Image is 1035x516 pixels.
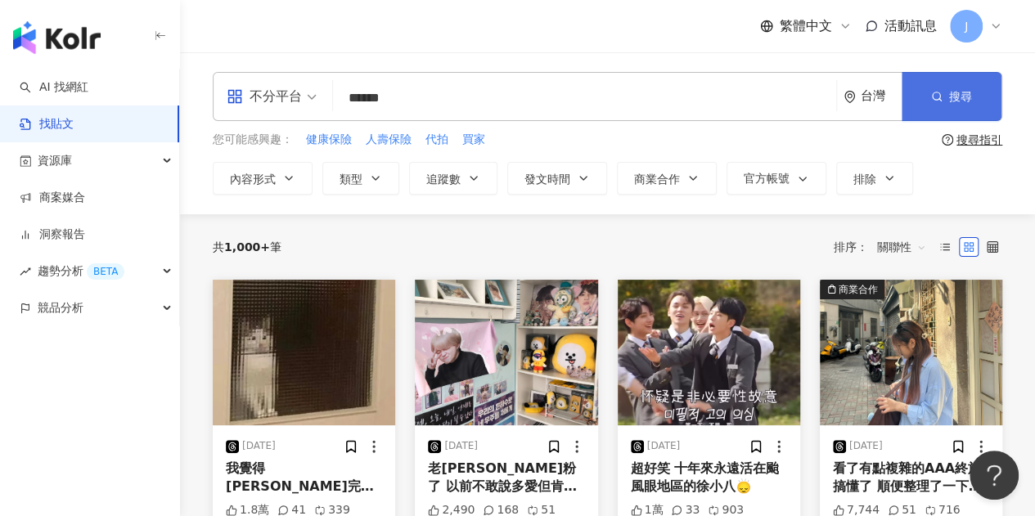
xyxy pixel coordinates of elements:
[20,190,85,206] a: 商案媒合
[340,173,362,186] span: 類型
[834,234,935,260] div: 排序：
[949,90,972,103] span: 搜尋
[226,460,382,496] div: 我覺得[PERSON_NAME]完全就是超級懂[PERSON_NAME]想要什麼 用她的角度去理解她 哪個男生會用串友情手鍊這麼可愛的方法去認識[PERSON_NAME] 太浪漫了💕
[617,162,717,195] button: 商業合作
[305,131,353,149] button: 健康保險
[462,132,485,148] span: 買家
[853,173,876,186] span: 排除
[409,162,497,195] button: 追蹤數
[902,72,1001,121] button: 搜尋
[213,132,293,148] span: 您可能感興趣：
[425,131,449,149] button: 代拍
[965,17,968,35] span: J
[444,439,478,453] div: [DATE]
[227,83,302,110] div: 不分平台
[744,172,790,185] span: 官方帳號
[425,132,448,148] span: 代拍
[820,280,1002,425] img: post-image
[213,162,313,195] button: 內容形式
[366,132,412,148] span: 人壽保險
[849,439,883,453] div: [DATE]
[647,439,681,453] div: [DATE]
[230,173,276,186] span: 內容形式
[20,116,74,132] a: 找貼文
[820,280,1002,425] button: 商業合作
[861,89,902,103] div: 台灣
[956,133,1002,146] div: 搜尋指引
[20,79,88,96] a: searchAI 找網紅
[780,17,832,35] span: 繁體中文
[877,234,926,260] span: 關聯性
[839,281,878,298] div: 商業合作
[426,173,461,186] span: 追蹤數
[970,451,1019,500] iframe: Help Scout Beacon - Open
[836,162,913,195] button: 排除
[942,134,953,146] span: question-circle
[224,240,270,254] span: 1,000+
[727,162,826,195] button: 官方帳號
[13,21,101,54] img: logo
[213,280,395,425] img: post-image
[20,266,31,277] span: rise
[365,131,412,149] button: 人壽保險
[38,253,124,289] span: 趨勢分析
[524,173,570,186] span: 發文時間
[322,162,399,195] button: 類型
[634,173,680,186] span: 商業合作
[833,460,989,496] div: 看了有點複雜的AAA終於搞懂了 順便整理了一下，如果有理解錯誤也歡迎糾正 🔹12/6（六） AAA頒獎典禮 有表演+有合作舞台+頒獎典禮 售票時間： 9/6（六） 13:00 interpark...
[38,142,72,179] span: 資源庫
[306,132,352,148] span: 健康保險
[87,263,124,280] div: BETA
[631,460,787,496] div: 超好笑 十年來永遠活在颱風眼地區的徐小八🙂‍↕️
[242,439,276,453] div: [DATE]
[213,240,281,254] div: 共 筆
[20,227,85,243] a: 洞察報告
[227,88,243,105] span: appstore
[507,162,607,195] button: 發文時間
[844,91,856,103] span: environment
[884,18,937,34] span: 活動訊息
[461,131,486,149] button: 買家
[618,280,800,425] img: post-image
[415,280,597,425] img: post-image
[38,289,83,326] span: 競品分析
[428,460,584,496] div: 老[PERSON_NAME]粉了 以前不敢說多愛但肯定掏心掏肺 趁這波熱潮 來送幸福 官方正版[PERSON_NAME]（還有滿多沒拍到反正就是全送）（不要問我還有什麼反正就是全寄給你）、展覽照...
